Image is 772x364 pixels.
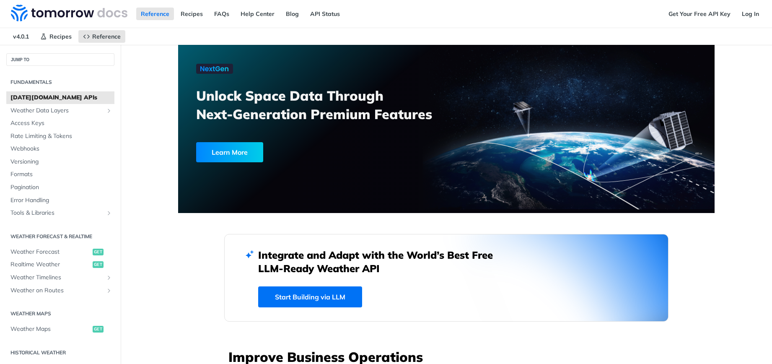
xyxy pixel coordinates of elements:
span: [DATE][DOMAIN_NAME] APIs [10,94,112,102]
img: Tomorrow.io Weather API Docs [11,5,127,21]
span: Access Keys [10,119,112,127]
a: Rate Limiting & Tokens [6,130,114,143]
a: Get Your Free API Key [664,8,735,20]
a: Weather Data LayersShow subpages for Weather Data Layers [6,104,114,117]
button: Show subpages for Tools & Libraries [106,210,112,216]
span: Recipes [49,33,72,40]
span: v4.0.1 [8,30,34,43]
span: Webhooks [10,145,112,153]
a: FAQs [210,8,234,20]
span: Formats [10,170,112,179]
span: Versioning [10,158,112,166]
a: API Status [306,8,345,20]
a: Log In [737,8,764,20]
a: Access Keys [6,117,114,130]
a: Pagination [6,181,114,194]
a: Webhooks [6,143,114,155]
span: Weather Timelines [10,273,104,282]
span: Tools & Libraries [10,209,104,217]
button: Show subpages for Weather Data Layers [106,107,112,114]
h2: Weather Forecast & realtime [6,233,114,240]
a: Reference [78,30,125,43]
a: [DATE][DOMAIN_NAME] APIs [6,91,114,104]
a: Help Center [236,8,279,20]
span: Weather on Routes [10,286,104,295]
h3: Unlock Space Data Through Next-Generation Premium Features [196,86,456,123]
a: Tools & LibrariesShow subpages for Tools & Libraries [6,207,114,219]
a: Weather on RoutesShow subpages for Weather on Routes [6,284,114,297]
button: Show subpages for Weather on Routes [106,287,112,294]
span: Pagination [10,183,112,192]
a: Reference [136,8,174,20]
span: get [93,326,104,333]
span: Realtime Weather [10,260,91,269]
a: Error Handling [6,194,114,207]
img: NextGen [196,64,233,74]
button: JUMP TO [6,53,114,66]
h2: Weather Maps [6,310,114,317]
h2: Historical Weather [6,349,114,356]
a: Weather Forecastget [6,246,114,258]
span: Reference [92,33,121,40]
span: get [93,261,104,268]
a: Blog [281,8,303,20]
span: Weather Maps [10,325,91,333]
a: Formats [6,168,114,181]
h2: Fundamentals [6,78,114,86]
a: Versioning [6,156,114,168]
a: Weather TimelinesShow subpages for Weather Timelines [6,271,114,284]
a: Realtime Weatherget [6,258,114,271]
a: Start Building via LLM [258,286,362,307]
a: Recipes [176,8,207,20]
a: Recipes [36,30,76,43]
div: Learn More [196,142,263,162]
span: Weather Data Layers [10,107,104,115]
button: Show subpages for Weather Timelines [106,274,112,281]
h2: Integrate and Adapt with the World’s Best Free LLM-Ready Weather API [258,248,505,275]
span: Weather Forecast [10,248,91,256]
span: Rate Limiting & Tokens [10,132,112,140]
a: Learn More [196,142,404,162]
a: Weather Mapsget [6,323,114,335]
span: Error Handling [10,196,112,205]
span: get [93,249,104,255]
